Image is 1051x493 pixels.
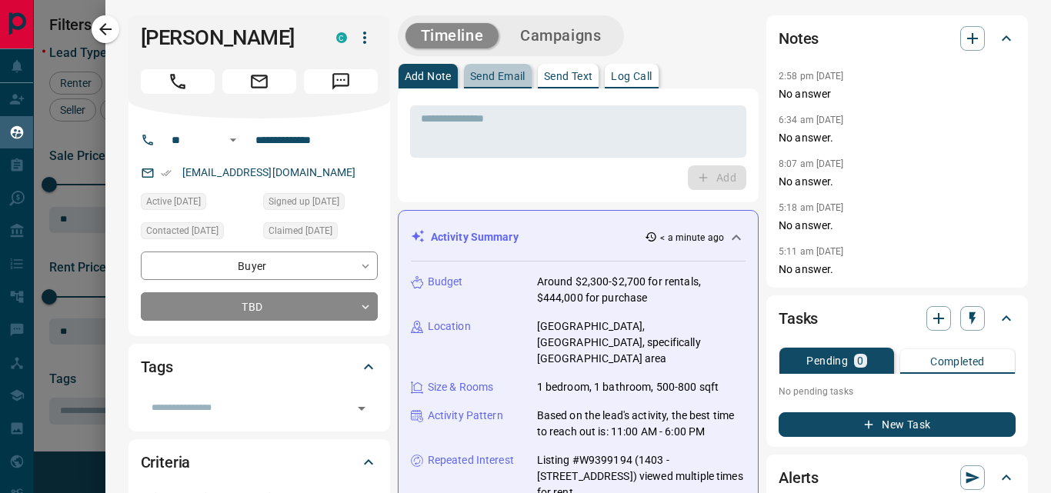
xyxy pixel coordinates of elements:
[779,218,1016,234] p: No answer.
[141,450,191,475] h2: Criteria
[779,20,1016,57] div: Notes
[269,194,339,209] span: Signed up [DATE]
[779,71,844,82] p: 2:58 pm [DATE]
[428,274,463,290] p: Budget
[537,274,746,306] p: Around $2,300-$2,700 for rentals, $444,000 for purchase
[141,251,378,280] div: Buyer
[161,168,172,178] svg: Email Verified
[141,292,378,321] div: TBD
[779,26,819,51] h2: Notes
[146,194,201,209] span: Active [DATE]
[779,158,844,169] p: 8:07 am [DATE]
[779,412,1016,437] button: New Task
[351,398,372,419] button: Open
[336,32,347,43] div: condos.ca
[779,261,1016,278] p: No answer.
[141,348,378,385] div: Tags
[141,193,255,215] div: Sun Oct 12 2025
[660,231,724,245] p: < a minute ago
[779,202,844,213] p: 5:18 am [DATE]
[405,23,499,48] button: Timeline
[537,379,719,395] p: 1 bedroom, 1 bathroom, 500-800 sqft
[411,223,746,251] div: Activity Summary< a minute ago
[141,355,173,379] h2: Tags
[182,166,356,178] a: [EMAIL_ADDRESS][DOMAIN_NAME]
[141,69,215,94] span: Call
[405,71,452,82] p: Add Note
[146,223,219,238] span: Contacted [DATE]
[428,452,514,468] p: Repeated Interest
[428,318,471,335] p: Location
[544,71,593,82] p: Send Text
[779,86,1016,102] p: No answer
[141,222,255,244] div: Sun Jul 05 2020
[269,223,332,238] span: Claimed [DATE]
[779,174,1016,190] p: No answer.
[779,380,1016,403] p: No pending tasks
[141,25,313,50] h1: [PERSON_NAME]
[779,306,818,331] h2: Tasks
[431,229,519,245] p: Activity Summary
[806,355,848,366] p: Pending
[263,193,378,215] div: Mon Jun 15 2020
[428,379,494,395] p: Size & Rooms
[141,444,378,481] div: Criteria
[263,222,378,244] div: Thu Oct 24 2024
[505,23,616,48] button: Campaigns
[537,408,746,440] p: Based on the lead's activity, the best time to reach out is: 11:00 AM - 6:00 PM
[222,69,296,94] span: Email
[930,356,985,367] p: Completed
[779,130,1016,146] p: No answer.
[779,465,819,490] h2: Alerts
[304,69,378,94] span: Message
[470,71,525,82] p: Send Email
[779,300,1016,337] div: Tasks
[779,115,844,125] p: 6:34 am [DATE]
[428,408,503,424] p: Activity Pattern
[537,318,746,367] p: [GEOGRAPHIC_DATA], [GEOGRAPHIC_DATA], specifically [GEOGRAPHIC_DATA] area
[779,246,844,257] p: 5:11 am [DATE]
[224,131,242,149] button: Open
[857,355,863,366] p: 0
[611,71,652,82] p: Log Call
